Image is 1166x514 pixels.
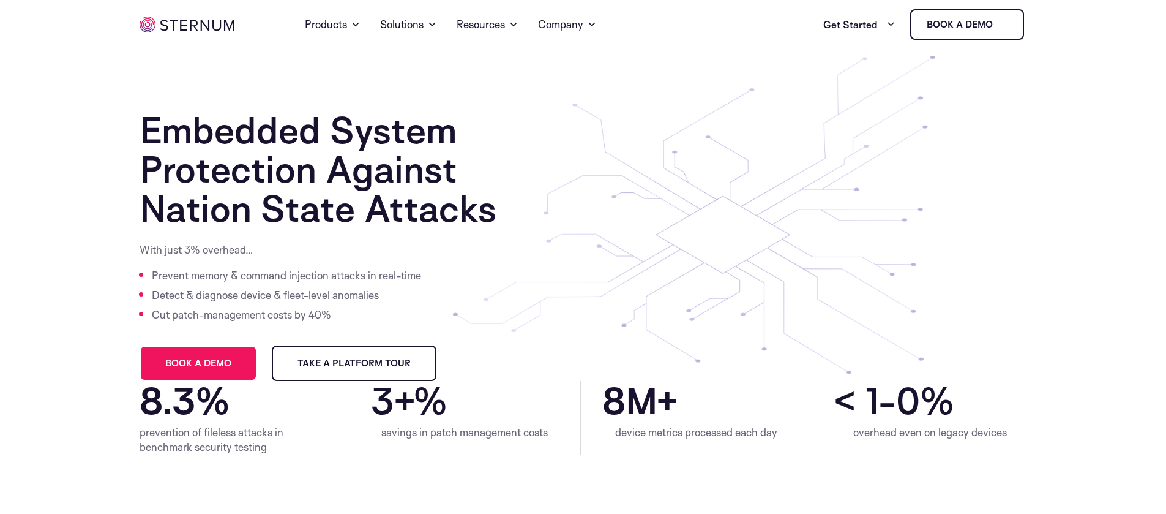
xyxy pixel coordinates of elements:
span: Book a demo [165,359,231,368]
img: sternum iot [998,20,1007,29]
div: overhead even on legacy devices [834,425,1026,440]
li: Prevent memory & command injection attacks in real-time [152,266,424,285]
a: Take a Platform Tour [272,346,436,381]
span: < 1- [834,381,896,420]
li: Cut patch-management costs by 40% [152,305,424,325]
a: Resources [457,2,518,47]
a: Get Started [823,12,895,37]
h1: Embedded System Protection Against Nation State Attacks [140,110,559,228]
img: sternum iot [140,17,234,32]
div: prevention of fileless attacks in benchmark security testing [140,425,327,455]
div: savings in patch management costs [371,425,559,440]
span: +% [394,381,559,420]
span: M+ [626,381,790,420]
span: 8.3 [140,381,195,420]
li: Detect & diagnose device & fleet-level anomalies [152,285,424,305]
span: 3 [371,381,394,420]
span: % [920,381,1026,420]
a: Products [305,2,361,47]
p: With just 3% overhead… [140,243,424,257]
a: Company [538,2,597,47]
span: 8 [602,381,626,420]
span: Take a Platform Tour [297,359,411,368]
a: Book a demo [910,9,1024,40]
div: device metrics processed each day [602,425,790,440]
span: 0 [896,381,920,420]
a: Book a demo [140,346,257,381]
a: Solutions [380,2,437,47]
span: % [195,381,327,420]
